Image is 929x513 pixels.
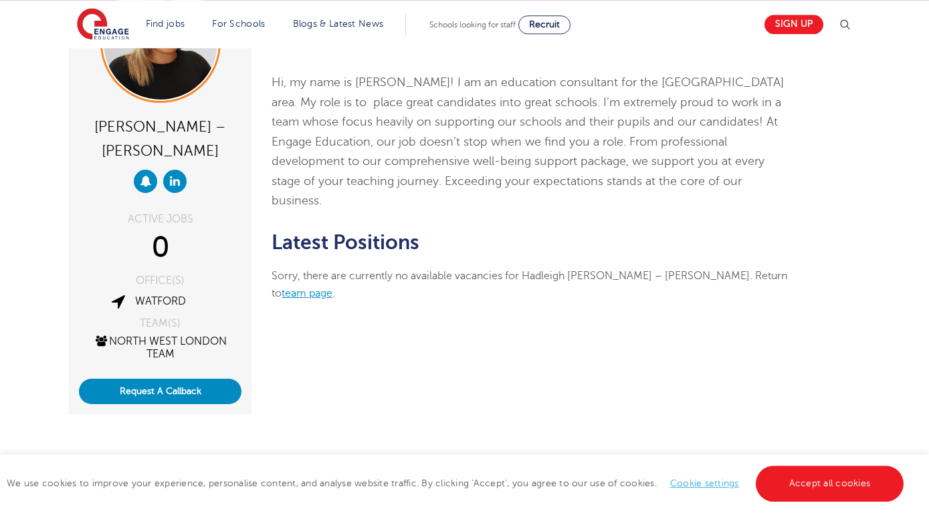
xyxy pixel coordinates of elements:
[79,214,241,224] div: ACTIVE JOBS
[79,275,241,286] div: OFFICE(S)
[272,75,784,207] span: Hi, my name is [PERSON_NAME]! I am an education consultant for the [GEOGRAPHIC_DATA] area. My rol...
[272,267,793,303] p: Sorry, there are currently no available vacancies for Hadleigh [PERSON_NAME] – [PERSON_NAME]. Ret...
[7,478,907,488] span: We use cookies to improve your experience, personalise content, and analyse website traffic. By c...
[293,19,384,29] a: Blogs & Latest News
[79,318,241,329] div: TEAM(S)
[94,335,227,360] a: North West London Team
[429,20,516,29] span: Schools looking for staff
[756,466,904,502] a: Accept all cookies
[77,8,129,41] img: Engage Education
[518,15,571,34] a: Recruit
[79,379,241,404] button: Request A Callback
[764,15,823,34] a: Sign up
[79,113,241,163] div: [PERSON_NAME] – [PERSON_NAME]
[135,295,186,307] a: Watford
[79,231,241,265] div: 0
[272,231,793,254] h2: Latest Positions
[282,287,332,299] a: team page
[529,19,560,29] span: Recruit
[212,19,265,29] a: For Schools
[670,478,739,488] a: Cookie settings
[146,19,185,29] a: Find jobs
